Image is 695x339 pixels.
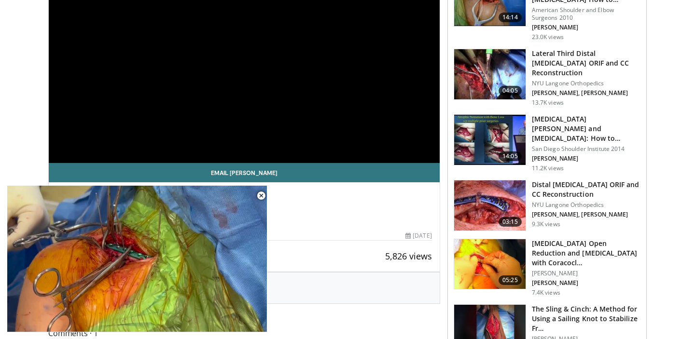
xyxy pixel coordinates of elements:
span: 14:14 [499,13,522,22]
p: San Diego Shoulder Institute 2014 [532,145,640,153]
a: 14:05 [MEDICAL_DATA][PERSON_NAME] and [MEDICAL_DATA]: How to Prevent and How to Treat San Diego S... [454,114,640,172]
a: Email [PERSON_NAME] [49,163,440,182]
p: [PERSON_NAME] [532,24,640,31]
span: 05:25 [499,275,522,285]
p: [PERSON_NAME] [532,155,640,163]
p: [PERSON_NAME], [PERSON_NAME] [532,211,640,218]
span: 5,826 views [385,250,432,262]
span: 04:05 [499,86,522,95]
a: 05:25 [MEDICAL_DATA] Open Reduction and [MEDICAL_DATA] with Coracocl… [PERSON_NAME] [PERSON_NAME]... [454,239,640,297]
p: [PERSON_NAME] [532,279,640,287]
span: 03:15 [499,217,522,227]
h3: The Sling & Cinch: A Method for Using a Sailing Knot to Stabilize Fr… [532,304,640,333]
div: [DATE] [405,231,431,240]
p: 9.3K views [532,220,560,228]
h3: Distal [MEDICAL_DATA] ORIF and CC Reconstruction [532,180,640,199]
span: 14:05 [499,151,522,161]
img: 975f9b4a-0628-4e1f-be82-64e786784faa.jpg.150x105_q85_crop-smart_upscale.jpg [454,180,526,231]
img: b53f9957-e81c-4985-86d3-a61d71e8d4c2.150x105_q85_crop-smart_upscale.jpg [454,49,526,99]
p: American Shoulder and Elbow Surgeons 2010 [532,6,640,22]
img: d03f9492-8e94-45ae-897b-284f95b476c7.150x105_q85_crop-smart_upscale.jpg [454,239,526,289]
p: [PERSON_NAME], [PERSON_NAME] [532,89,640,97]
p: NYU Langone Orthopedics [532,201,640,209]
p: 11.2K views [532,164,564,172]
p: 23.0K views [532,33,564,41]
img: 1649666d-9c3d-4a7c-870b-019c762a156d.150x105_q85_crop-smart_upscale.jpg [454,115,526,165]
h3: [MEDICAL_DATA][PERSON_NAME] and [MEDICAL_DATA]: How to Prevent and How to Treat [532,114,640,143]
video-js: Video Player [7,186,267,332]
h3: Lateral Third Distal [MEDICAL_DATA] ORIF and CC Reconstruction [532,49,640,78]
p: 13.7K views [532,99,564,107]
a: 03:15 Distal [MEDICAL_DATA] ORIF and CC Reconstruction NYU Langone Orthopedics [PERSON_NAME], [PE... [454,180,640,231]
button: Close [251,186,271,206]
p: 7.4K views [532,289,560,297]
a: 04:05 Lateral Third Distal [MEDICAL_DATA] ORIF and CC Reconstruction NYU Langone Orthopedics [PER... [454,49,640,107]
p: NYU Langone Orthopedics [532,80,640,87]
p: [PERSON_NAME] [532,270,640,277]
h3: [MEDICAL_DATA] Open Reduction and [MEDICAL_DATA] with Coracocl… [532,239,640,268]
